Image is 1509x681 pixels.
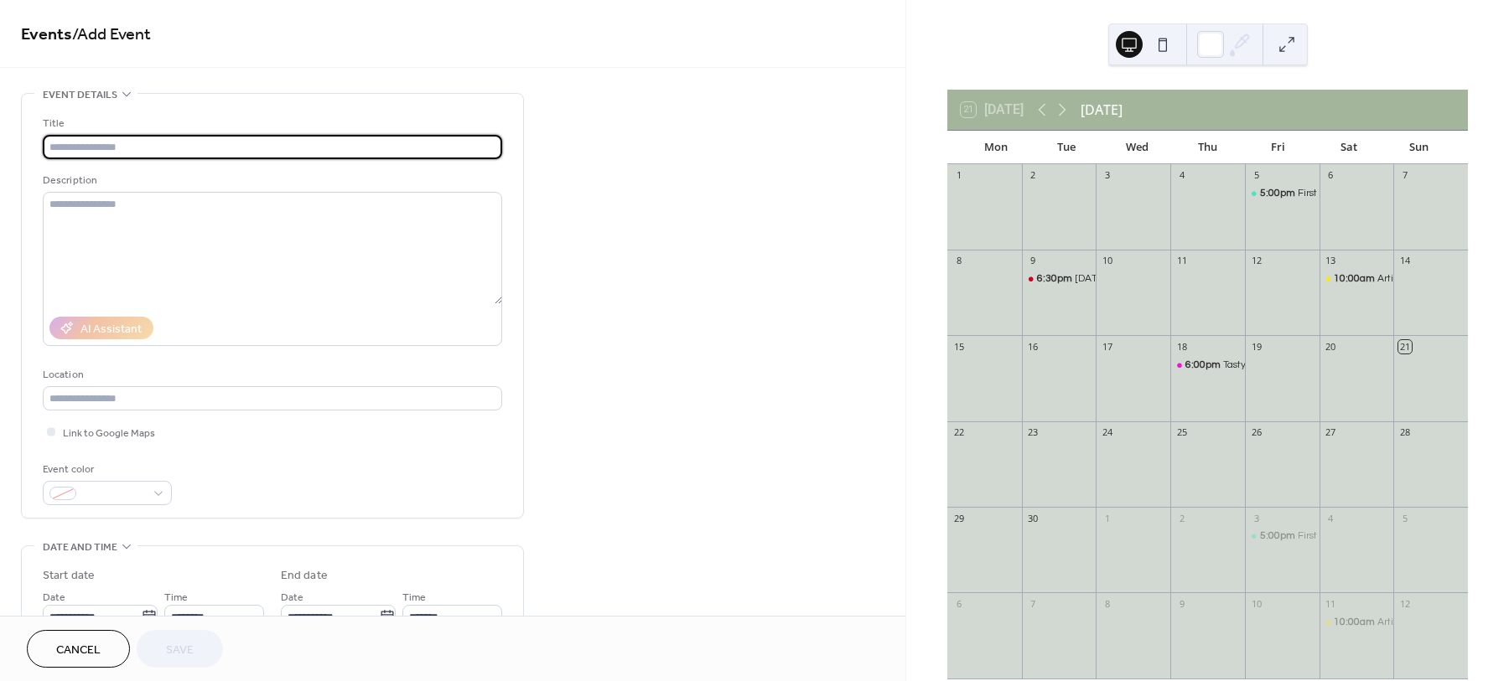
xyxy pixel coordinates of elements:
span: Time [402,589,426,606]
div: 30 [1027,512,1040,524]
div: First Friday Art Walk: 55+ Art Show and Reception [1245,187,1320,201]
div: 4 [1175,169,1188,182]
div: 4 [1325,512,1337,524]
div: Sat [1314,131,1384,164]
span: Link to Google Maps [63,425,155,442]
div: 6 [952,597,965,610]
div: 8 [1101,597,1113,610]
div: 1 [952,169,965,182]
div: Description [43,172,499,189]
div: 27 [1325,426,1337,439]
div: Fri [1243,131,1314,164]
span: 5:00pm [1260,187,1298,201]
div: Tasty [DATE]: It's Chili Time [1223,359,1346,373]
div: Tuesday Talks: The Faces of Humankind An artist’s renderings of human fossil relatives spanning t... [1022,272,1097,286]
div: 24 [1101,426,1113,439]
span: Date [43,589,65,606]
div: [DATE] [1081,100,1123,120]
span: 5:00pm [1260,529,1298,544]
div: Artist Group Meeting [1320,272,1394,286]
span: 10:00am [1334,616,1377,630]
div: Artist Group Meeting [1377,616,1473,630]
div: 15 [952,340,965,353]
span: / Add Event [72,18,151,51]
div: Sun [1384,131,1455,164]
span: 10:00am [1334,272,1377,286]
div: 11 [1325,597,1337,610]
div: 25 [1175,426,1188,439]
div: 3 [1101,169,1113,182]
div: 7 [1027,597,1040,610]
div: 29 [952,512,965,524]
span: 6:00pm [1185,359,1223,373]
div: 7 [1398,169,1411,182]
a: Events [21,18,72,51]
div: 9 [1027,255,1040,267]
span: Time [164,589,188,606]
span: 6:30pm [1037,272,1075,286]
div: Thu [1172,131,1242,164]
div: 20 [1325,340,1337,353]
div: Title [43,115,499,132]
div: 10 [1250,597,1263,610]
span: Date [281,589,303,606]
div: Artist Group Meeting [1377,272,1473,286]
div: 12 [1398,597,1411,610]
div: 18 [1175,340,1188,353]
div: 12 [1250,255,1263,267]
div: 21 [1398,340,1411,353]
button: Cancel [27,630,130,668]
div: Tasty Thursday: It's Chili Time [1170,359,1245,373]
div: Location [43,366,499,384]
div: 2 [1175,512,1188,524]
div: 3 [1250,512,1263,524]
span: Cancel [56,642,101,659]
div: 23 [1027,426,1040,439]
div: 14 [1398,255,1411,267]
div: Start date [43,567,95,585]
div: 6 [1325,169,1337,182]
div: 16 [1027,340,1040,353]
span: Date and time [43,539,117,556]
div: 11 [1175,255,1188,267]
div: 5 [1250,169,1263,182]
div: 13 [1325,255,1337,267]
div: 10 [1101,255,1113,267]
div: 5 [1398,512,1411,524]
div: 2 [1027,169,1040,182]
div: 9 [1175,597,1188,610]
div: Tue [1031,131,1102,164]
div: 22 [952,426,965,439]
div: 1 [1101,512,1113,524]
div: Artist Group Meeting [1320,616,1394,630]
div: 8 [952,255,965,267]
div: First Friday Art Walk: Members Only Show [1245,529,1320,544]
div: 26 [1250,426,1263,439]
span: Event details [43,86,117,104]
div: End date [281,567,328,585]
div: Mon [961,131,1031,164]
div: First [DATE] Art Walk: Members Only Show [1298,529,1492,544]
div: 19 [1250,340,1263,353]
div: Wed [1102,131,1172,164]
div: 28 [1398,426,1411,439]
div: 17 [1101,340,1113,353]
div: Event color [43,461,169,478]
